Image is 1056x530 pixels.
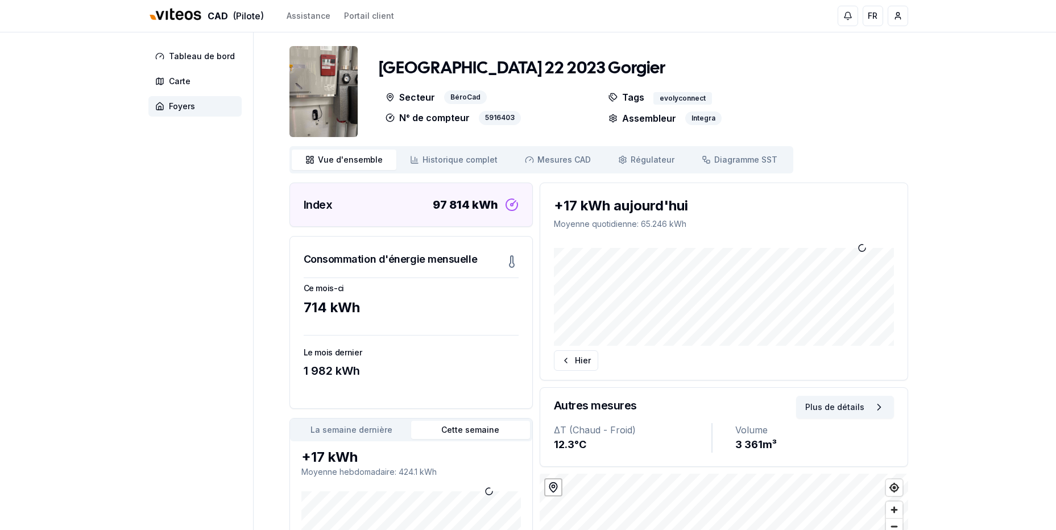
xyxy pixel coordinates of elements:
a: Assistance [287,10,330,22]
span: Tableau de bord [169,51,235,62]
span: Vue d'ensemble [318,154,383,165]
button: Plus de détails [796,396,894,419]
p: Moyenne hebdomadaire : 424.1 kWh [301,466,521,478]
p: Assembleur [608,111,676,125]
div: 714 kWh [304,299,519,317]
button: Find my location [886,479,902,496]
span: Régulateur [631,154,674,165]
span: Historique complet [423,154,498,165]
span: CAD [208,9,228,23]
p: Secteur [386,90,435,105]
a: Régulateur [604,150,688,170]
div: +17 kWh aujourd'hui [554,197,894,215]
div: 97 814 kWh [433,197,498,213]
div: Volume [735,423,894,437]
h3: Index [304,197,333,213]
button: Cette semaine [411,421,530,439]
button: FR [863,6,883,26]
a: Mesures CAD [511,150,604,170]
span: Foyers [169,101,195,112]
div: ΔT (Chaud - Froid) [554,423,711,437]
p: Tags [608,90,644,105]
span: Mesures CAD [537,154,591,165]
img: unit Image [289,46,358,137]
div: Integra [685,111,722,125]
span: Diagramme SST [714,154,777,165]
h1: [GEOGRAPHIC_DATA] 22 2023 Gorgier [379,59,665,79]
div: BéroCad [444,90,487,105]
div: 1 982 kWh [304,363,519,379]
p: N° de compteur [386,111,470,125]
h3: Consommation d'énergie mensuelle [304,251,478,267]
a: Portail client [344,10,394,22]
button: La semaine dernière [292,421,411,439]
a: CAD(Pilote) [148,4,264,28]
button: Zoom in [886,502,902,518]
a: Tableau de bord [148,46,246,67]
button: Hier [554,350,598,371]
p: Moyenne quotidienne : 65.246 kWh [554,218,894,230]
span: (Pilote) [233,9,264,23]
div: evolyconnect [653,92,712,105]
a: Vue d'ensemble [292,150,396,170]
div: 3 361 m³ [735,437,894,453]
h3: Autres mesures [554,398,637,413]
a: Foyers [148,96,246,117]
span: Carte [169,76,191,87]
img: Viteos - CAD Logo [148,1,203,28]
a: Carte [148,71,246,92]
h3: Ce mois-ci [304,283,519,294]
div: 5916403 [479,111,521,125]
span: FR [868,10,877,22]
div: +17 kWh [301,448,521,466]
h3: Le mois dernier [304,347,519,358]
a: Diagramme SST [688,150,791,170]
div: 12.3 °C [554,437,711,453]
a: Historique complet [396,150,511,170]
